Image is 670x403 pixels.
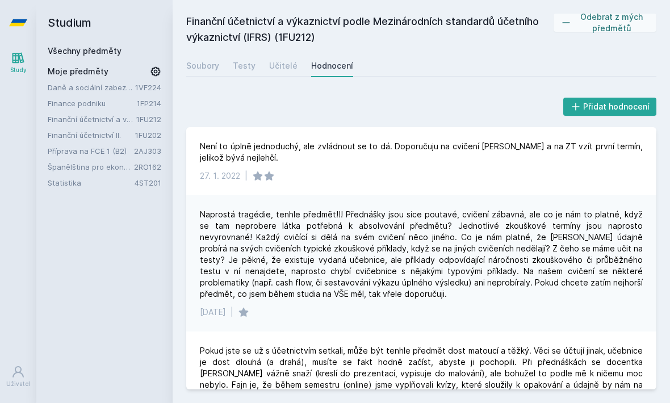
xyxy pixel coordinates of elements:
span: Moje předměty [48,66,108,77]
a: 4ST201 [135,178,161,187]
a: Všechny předměty [48,46,122,56]
button: Odebrat z mých předmětů [554,14,656,32]
button: Přidat hodnocení [563,98,657,116]
a: Statistika [48,177,135,188]
a: 2RO162 [134,162,161,171]
div: 27. 1. 2022 [200,170,240,182]
a: Příprava na FCE 1 (B2) [48,145,134,157]
a: Finanční účetnictví II. [48,129,135,141]
a: Finanční účetnictví a výkaznictví podle Mezinárodních standardů účetního výkaznictví (IFRS) [48,114,136,125]
a: 1FP214 [137,99,161,108]
a: Uživatel [2,359,34,394]
a: Finance podniku [48,98,137,109]
a: 1VF224 [135,83,161,92]
div: | [231,307,233,318]
a: Daně a sociální zabezpečení [48,82,135,93]
a: 1FU202 [135,131,161,140]
div: Naprostá tragédie, tenhle předmět!!! Přednášky jsou sice poutavé, cvičení zábavná, ale co je nám ... [200,209,643,300]
div: Soubory [186,60,219,72]
div: Hodnocení [311,60,353,72]
div: Uživatel [6,380,30,388]
a: Učitelé [269,54,298,77]
a: 2AJ303 [134,146,161,156]
div: [DATE] [200,307,226,318]
div: Učitelé [269,60,298,72]
a: Hodnocení [311,54,353,77]
div: Není to úplně jednoduchý, ale zvládnout se to dá. Doporučuju na cvičení [PERSON_NAME] a na ZT vzí... [200,141,643,163]
div: Testy [233,60,256,72]
a: Testy [233,54,256,77]
h2: Finanční účetnictví a výkaznictví podle Mezinárodních standardů účetního výkaznictví (IFRS) (1FU212) [186,14,554,45]
a: Soubory [186,54,219,77]
a: Španělština pro ekonomy - základní úroveň 2 (A1) [48,161,134,173]
a: 1FU212 [136,115,161,124]
div: | [245,170,248,182]
div: Study [10,66,27,74]
a: Study [2,45,34,80]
